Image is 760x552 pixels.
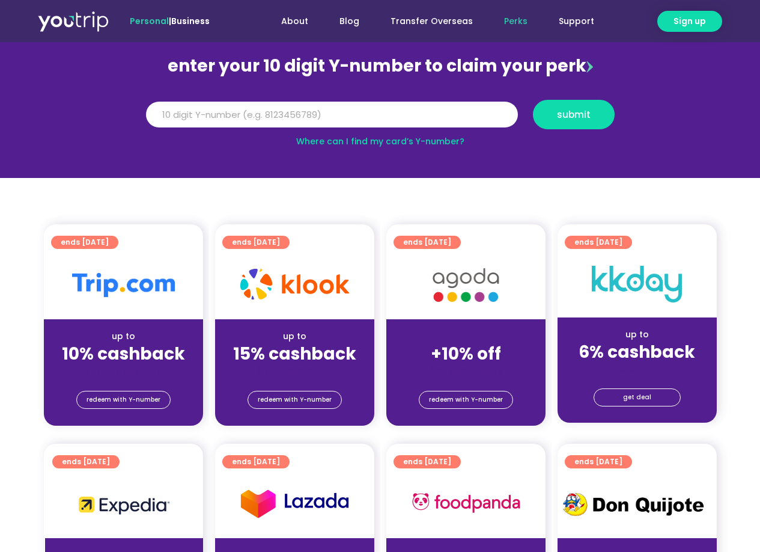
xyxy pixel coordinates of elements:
span: redeem with Y-number [429,391,503,408]
input: 10 digit Y-number (e.g. 8123456789) [146,102,518,128]
span: ends [DATE] [62,455,110,468]
span: ends [DATE] [61,236,109,249]
a: ends [DATE] [51,236,118,249]
div: up to [53,330,193,343]
a: Sign up [657,11,722,32]
span: submit [557,110,591,119]
a: Blog [324,10,375,32]
strong: 10% cashback [62,342,185,366]
a: ends [DATE] [222,236,290,249]
a: Transfer Overseas [375,10,488,32]
div: (for stays only) [567,363,707,376]
strong: 15% cashback [233,342,356,366]
nav: Menu [242,10,610,32]
button: submit [533,100,615,129]
span: ends [DATE] [574,236,622,249]
a: get deal [594,388,681,406]
a: redeem with Y-number [248,391,342,409]
a: Support [543,10,610,32]
span: ends [DATE] [403,236,451,249]
a: ends [DATE] [565,236,632,249]
a: Perks [488,10,543,32]
a: ends [DATE] [394,455,461,468]
strong: +10% off [431,342,501,366]
a: ends [DATE] [394,236,461,249]
span: Sign up [673,15,706,28]
a: About [266,10,324,32]
span: redeem with Y-number [258,391,332,408]
span: ends [DATE] [403,455,451,468]
form: Y Number [146,100,615,138]
strong: 6% cashback [579,340,695,364]
span: ends [DATE] [574,455,622,468]
a: Business [171,15,210,27]
span: | [130,15,210,27]
span: redeem with Y-number [87,391,160,408]
a: ends [DATE] [52,455,120,468]
a: Where can I find my card’s Y-number? [296,135,464,147]
a: ends [DATE] [565,455,632,468]
div: (for stays only) [396,365,536,378]
div: (for stays only) [53,365,193,378]
a: ends [DATE] [222,455,290,468]
span: up to [455,330,477,342]
span: Personal [130,15,169,27]
div: (for stays only) [225,365,365,378]
span: ends [DATE] [232,455,280,468]
span: get deal [623,389,651,406]
a: redeem with Y-number [76,391,171,409]
a: redeem with Y-number [419,391,513,409]
div: up to [225,330,365,343]
div: up to [567,328,707,341]
span: ends [DATE] [232,236,280,249]
div: enter your 10 digit Y-number to claim your perk [140,51,621,82]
